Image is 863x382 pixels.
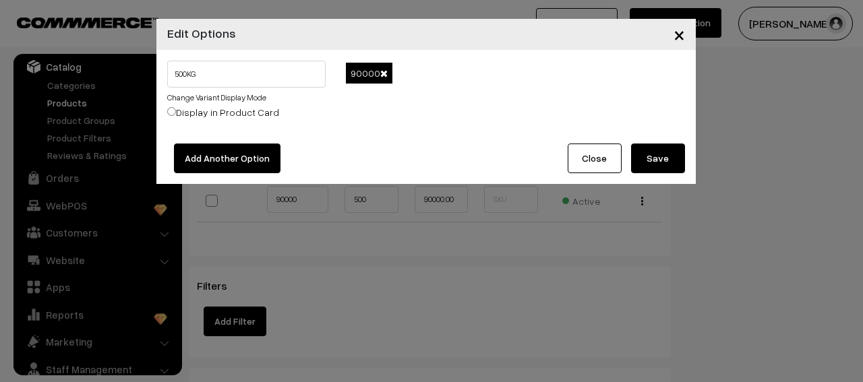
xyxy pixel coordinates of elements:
[568,144,622,173] button: Close
[167,61,326,88] input: Name
[346,63,392,84] span: 90000
[663,13,696,55] button: Close
[174,144,280,173] button: Add Another Option
[631,144,685,173] button: Save
[167,24,236,42] h4: Edit Options
[167,107,176,116] input: Display in Product Card
[167,92,266,102] a: Change Variant Display Mode
[674,22,685,46] span: ×
[167,105,279,119] label: Display in Product Card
